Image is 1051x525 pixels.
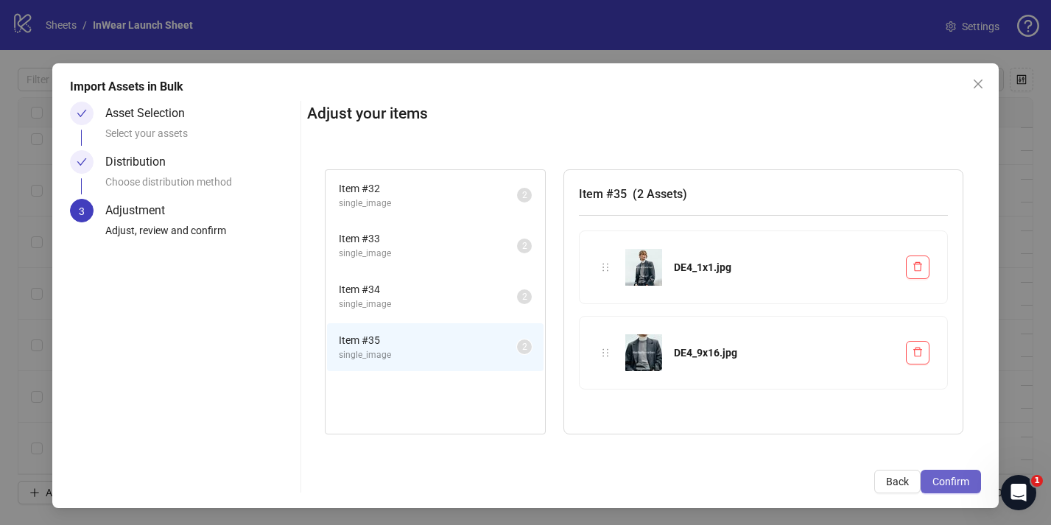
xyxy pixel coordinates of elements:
[339,180,517,197] span: Item # 32
[105,222,295,247] div: Adjust, review and confirm
[522,190,527,200] span: 2
[339,332,517,348] span: Item # 35
[522,292,527,302] span: 2
[77,157,87,167] span: check
[906,256,929,279] button: Delete
[105,174,295,199] div: Choose distribution method
[307,102,980,126] h2: Adjust your items
[674,259,893,275] div: DE4_1x1.jpg
[339,230,517,247] span: Item # 33
[105,125,295,150] div: Select your assets
[913,347,923,357] span: delete
[522,241,527,251] span: 2
[339,348,517,362] span: single_image
[600,348,611,358] span: holder
[932,476,969,487] span: Confirm
[77,108,87,119] span: check
[105,199,177,222] div: Adjustment
[874,470,921,493] button: Back
[886,476,909,487] span: Back
[79,205,85,217] span: 3
[517,239,532,253] sup: 2
[597,259,614,275] div: holder
[105,150,177,174] div: Distribution
[339,281,517,297] span: Item # 34
[625,249,662,286] img: DE4_1x1.jpg
[105,102,197,125] div: Asset Selection
[913,261,923,272] span: delete
[517,339,532,354] sup: 2
[906,341,929,364] button: Delete
[921,470,981,493] button: Confirm
[1031,475,1043,487] span: 1
[972,78,984,90] span: close
[339,197,517,211] span: single_image
[966,72,990,96] button: Close
[70,78,980,96] div: Import Assets in Bulk
[625,334,662,371] img: DE4_9x16.jpg
[1001,475,1036,510] iframe: Intercom live chat
[517,289,532,304] sup: 2
[339,297,517,311] span: single_image
[674,345,893,361] div: DE4_9x16.jpg
[597,345,614,361] div: holder
[600,262,611,272] span: holder
[522,342,527,352] span: 2
[633,187,687,201] span: ( 2 Assets )
[579,185,947,203] h3: Item # 35
[339,247,517,261] span: single_image
[517,188,532,202] sup: 2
